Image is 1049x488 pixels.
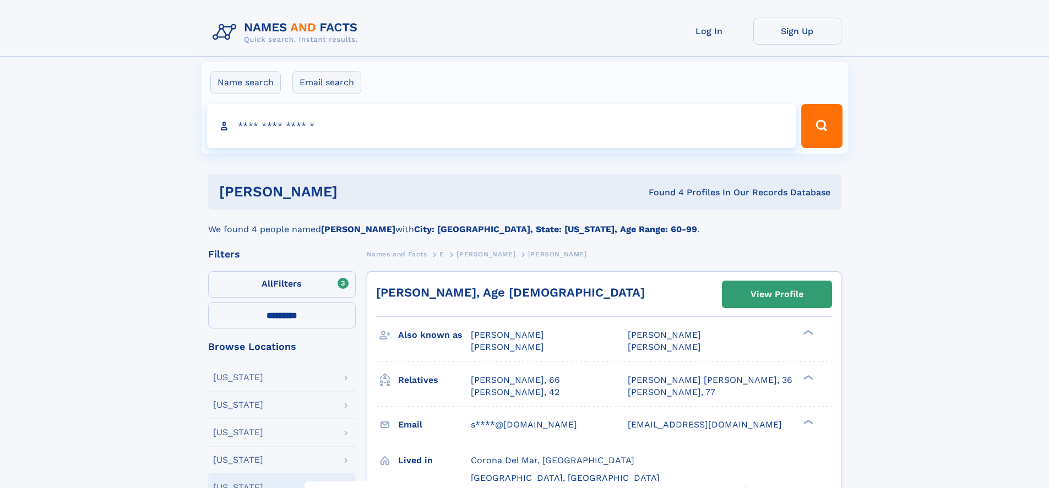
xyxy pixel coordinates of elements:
[439,247,444,261] a: E
[262,278,273,289] span: All
[456,250,515,258] span: [PERSON_NAME]
[398,415,471,434] h3: Email
[207,104,797,148] input: search input
[751,282,803,307] div: View Profile
[398,451,471,470] h3: Lived in
[210,71,281,94] label: Name search
[471,386,559,398] a: [PERSON_NAME], 42
[456,247,515,261] a: [PERSON_NAME]
[628,330,701,340] span: [PERSON_NAME]
[213,456,263,464] div: [US_STATE]
[439,250,444,258] span: E
[208,342,356,352] div: Browse Locations
[213,428,263,437] div: [US_STATE]
[208,271,356,298] label: Filters
[321,224,395,234] b: [PERSON_NAME]
[471,455,634,465] span: Corona Del Mar, [GEOGRAPHIC_DATA]
[292,71,361,94] label: Email search
[471,330,544,340] span: [PERSON_NAME]
[208,18,367,47] img: Logo Names and Facts
[801,104,842,148] button: Search Button
[801,329,814,336] div: ❯
[628,342,701,352] span: [PERSON_NAME]
[471,342,544,352] span: [PERSON_NAME]
[208,249,356,259] div: Filters
[376,286,645,299] a: [PERSON_NAME], Age [DEMOGRAPHIC_DATA]
[628,386,715,398] a: [PERSON_NAME], 77
[367,247,427,261] a: Names and Facts
[801,374,814,381] div: ❯
[493,187,830,199] div: Found 4 Profiles In Our Records Database
[628,374,792,386] a: [PERSON_NAME] [PERSON_NAME], 36
[471,374,560,386] a: [PERSON_NAME], 66
[208,210,841,236] div: We found 4 people named with .
[414,224,697,234] b: City: [GEOGRAPHIC_DATA], State: [US_STATE], Age Range: 60-99
[753,18,841,45] a: Sign Up
[528,250,587,258] span: [PERSON_NAME]
[213,401,263,409] div: [US_STATE]
[722,281,831,308] a: View Profile
[801,418,814,425] div: ❯
[398,326,471,344] h3: Also known as
[219,185,493,199] h1: [PERSON_NAME]
[471,473,660,483] span: [GEOGRAPHIC_DATA], [GEOGRAPHIC_DATA]
[628,419,782,430] span: [EMAIL_ADDRESS][DOMAIN_NAME]
[665,18,753,45] a: Log In
[398,371,471,390] h3: Relatives
[213,373,263,382] div: [US_STATE]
